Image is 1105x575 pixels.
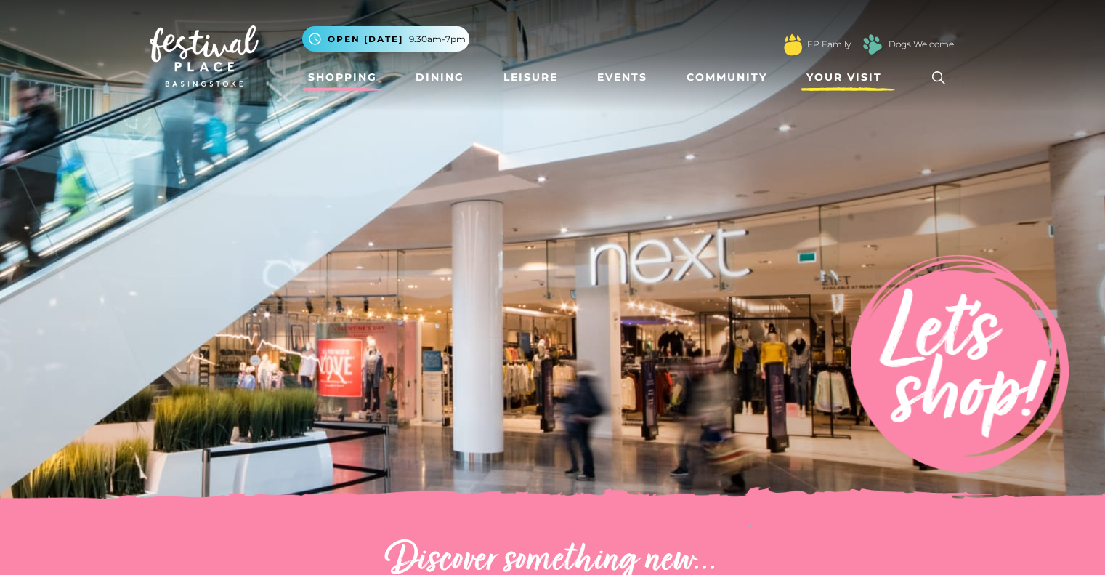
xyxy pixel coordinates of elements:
[150,25,259,87] img: Festival Place Logo
[807,38,851,51] a: FP Family
[801,64,895,91] a: Your Visit
[889,38,956,51] a: Dogs Welcome!
[409,33,466,46] span: 9.30am-7pm
[302,64,383,91] a: Shopping
[410,64,470,91] a: Dining
[806,70,882,85] span: Your Visit
[681,64,773,91] a: Community
[591,64,653,91] a: Events
[328,33,403,46] span: Open [DATE]
[498,64,564,91] a: Leisure
[302,26,469,52] button: Open [DATE] 9.30am-7pm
